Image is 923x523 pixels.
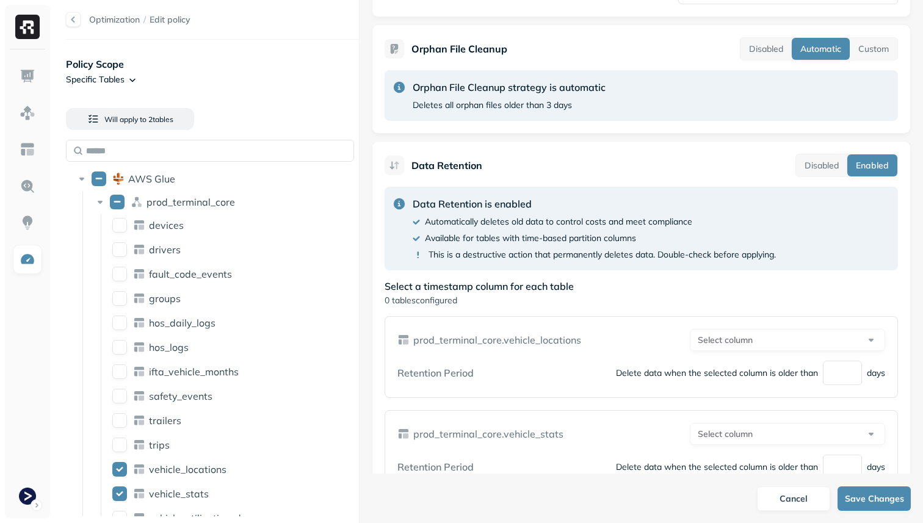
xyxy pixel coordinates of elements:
[385,295,898,306] p: 0 tables configured
[107,484,367,503] div: vehicle_statsvehicle_stats
[107,337,367,357] div: hos_logshos_logs
[110,195,125,209] button: prod_terminal_core
[149,488,209,500] p: vehicle_stats
[89,192,367,212] div: prod_terminal_coreprod_terminal_core
[429,249,776,261] p: This is a destructive action that permanently deletes data. Double-check before applying.
[413,333,581,347] p: prod_terminal_core.vehicle_locations
[413,427,563,441] p: prod_terminal_core.vehicle_stats
[149,366,239,378] p: ifta_vehicle_months
[112,291,127,306] button: groups
[757,486,830,511] button: Cancel
[740,38,792,60] button: Disabled
[71,169,366,189] div: AWS GlueAWS Glue
[413,99,572,111] p: Deletes all orphan files older than 3 days
[112,438,127,452] button: trips
[20,178,35,194] img: Query Explorer
[20,105,35,121] img: Assets
[66,108,194,130] button: Will apply to 2tables
[149,317,215,329] p: hos_daily_logs
[20,251,35,267] img: Optimization
[20,215,35,231] img: Insights
[107,289,367,308] div: groupsgroups
[413,197,776,211] p: Data Retention is enabled
[411,41,507,56] p: Orphan File Cleanup
[107,460,367,479] div: vehicle_locationsvehicle_locations
[397,367,474,379] label: Retention Period
[867,367,885,379] p: days
[19,488,36,505] img: Terminal
[150,14,190,26] span: Edit policy
[411,158,482,173] p: Data Retention
[847,154,897,176] button: Enabled
[149,268,232,280] p: fault_code_events
[92,171,106,186] button: AWS Glue
[89,14,140,25] a: Optimization
[796,154,847,176] button: Disabled
[112,413,127,428] button: trailers
[104,115,147,124] span: Will apply to
[89,14,190,26] nav: breadcrumb
[112,389,127,403] button: safety_events
[413,80,606,95] p: Orphan File Cleanup strategy is automatic
[149,341,189,353] p: hos_logs
[66,57,359,71] p: Policy Scope
[107,215,367,235] div: devicesdevices
[20,142,35,157] img: Asset Explorer
[107,362,367,381] div: ifta_vehicle_monthsifta_vehicle_months
[112,364,127,379] button: ifta_vehicle_months
[112,242,127,257] button: drivers
[107,313,367,333] div: hos_daily_logshos_daily_logs
[425,233,636,244] p: Available for tables with time-based partition columns
[112,340,127,355] button: hos_logs
[15,15,40,39] img: Ryft
[147,115,173,124] span: 2 table s
[149,292,181,305] p: groups
[112,267,127,281] button: fault_code_events
[616,461,818,473] p: Delete data when the selected column is older than
[149,243,181,256] p: drivers
[397,461,474,473] label: Retention Period
[112,462,127,477] button: vehicle_locations
[107,386,367,406] div: safety_eventssafety_events
[616,367,818,379] p: Delete data when the selected column is older than
[867,461,885,473] p: days
[149,439,170,451] p: trips
[107,435,367,455] div: tripstrips
[425,216,692,228] p: Automatically deletes old data to control costs and meet compliance
[850,38,897,60] button: Custom
[838,486,911,511] button: Save Changes
[792,38,850,60] button: Automatic
[149,414,181,427] p: trailers
[149,219,184,231] p: devices
[112,218,127,233] button: devices
[112,486,127,501] button: vehicle_stats
[128,173,175,185] p: AWS Glue
[385,280,898,292] p: Select a timestamp column for each table
[149,390,212,402] p: safety_events
[149,463,226,475] p: vehicle_locations
[143,14,146,26] p: /
[107,411,367,430] div: trailerstrailers
[66,74,125,85] p: Specific Tables
[112,316,127,330] button: hos_daily_logs
[107,240,367,259] div: driversdrivers
[107,264,367,284] div: fault_code_eventsfault_code_events
[147,196,235,208] p: prod_terminal_core
[20,68,35,84] img: Dashboard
